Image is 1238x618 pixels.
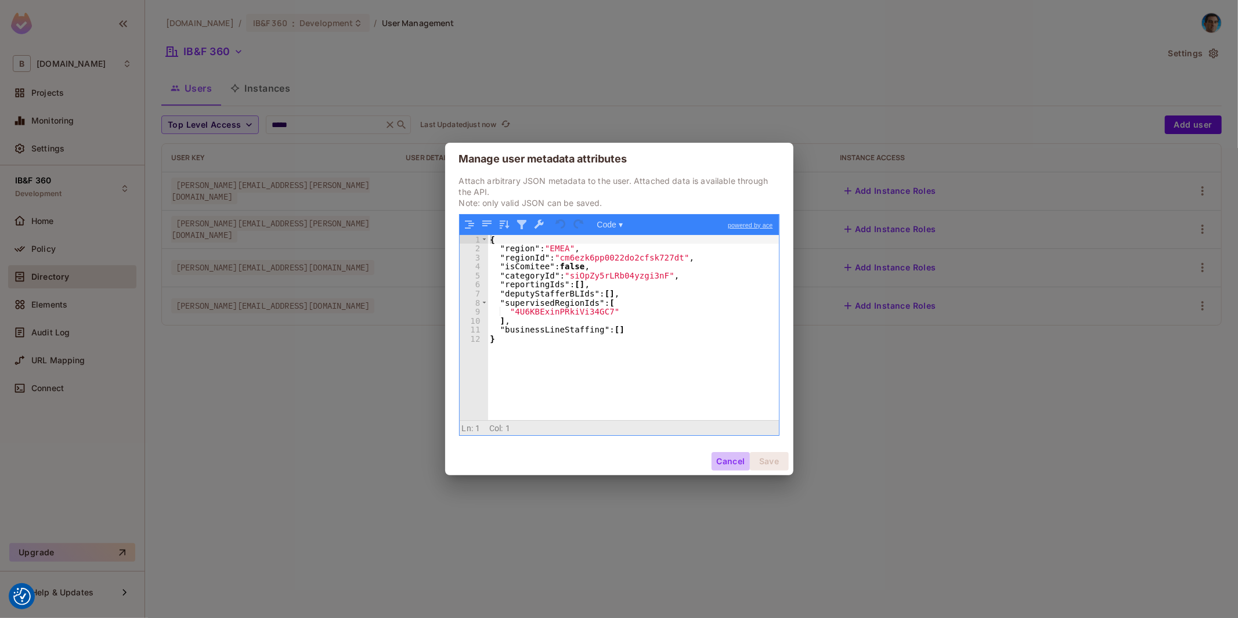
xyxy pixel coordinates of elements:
div: 10 [460,316,488,326]
button: Undo last action (Ctrl+Z) [554,217,569,232]
button: Consent Preferences [13,588,31,605]
span: 1 [475,424,480,433]
span: Col: [489,424,503,433]
p: Attach arbitrary JSON metadata to the user. Attached data is available through the API. Note: onl... [459,175,779,208]
div: 5 [460,271,488,280]
div: 9 [460,307,488,316]
span: 1 [506,424,510,433]
button: Code ▾ [593,217,627,232]
div: 12 [460,334,488,344]
button: Filter, sort, or transform contents [514,217,529,232]
div: 8 [460,298,488,308]
button: Format JSON data, with proper indentation and line feeds (Ctrl+I) [462,217,477,232]
button: Repair JSON: fix quotes and escape characters, remove comments and JSONP notation, turn JavaScrip... [532,217,547,232]
span: Ln: [462,424,473,433]
a: powered by ace [722,215,778,236]
button: Sort contents [497,217,512,232]
div: 2 [460,244,488,253]
div: 1 [460,235,488,244]
h2: Manage user metadata attributes [445,143,793,175]
button: Save [750,452,789,471]
img: Revisit consent button [13,588,31,605]
div: 6 [460,280,488,289]
div: 4 [460,262,488,271]
div: 11 [460,325,488,334]
button: Compact JSON data, remove all whitespaces (Ctrl+Shift+I) [479,217,495,232]
div: 7 [460,289,488,298]
div: 3 [460,253,488,262]
button: Redo (Ctrl+Shift+Z) [571,217,586,232]
button: Cancel [712,452,749,471]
